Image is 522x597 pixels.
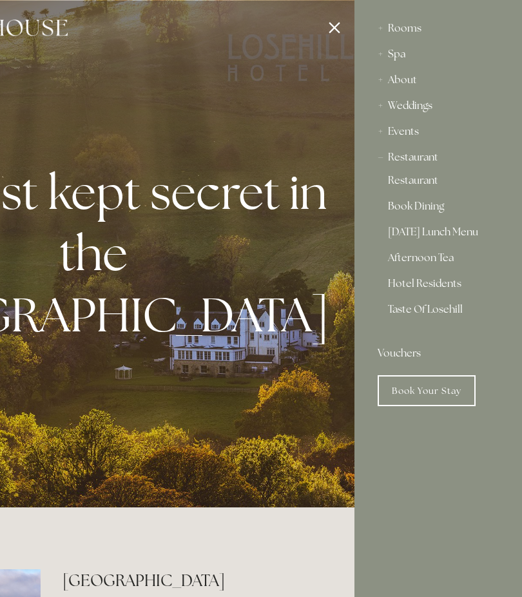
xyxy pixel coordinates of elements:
[388,227,488,242] a: [DATE] Lunch Menu
[378,144,499,170] div: Restaurant
[378,15,499,41] div: Rooms
[388,175,488,191] a: Restaurant
[378,340,499,366] a: Vouchers
[378,119,499,144] div: Events
[378,67,499,93] div: About
[388,201,488,217] a: Book Dining
[388,253,488,268] a: Afternoon Tea
[378,41,499,67] div: Spa
[378,93,499,119] div: Weddings
[388,304,488,325] a: Taste Of Losehill
[388,279,488,294] a: Hotel Residents
[378,375,476,406] a: Book Your Stay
